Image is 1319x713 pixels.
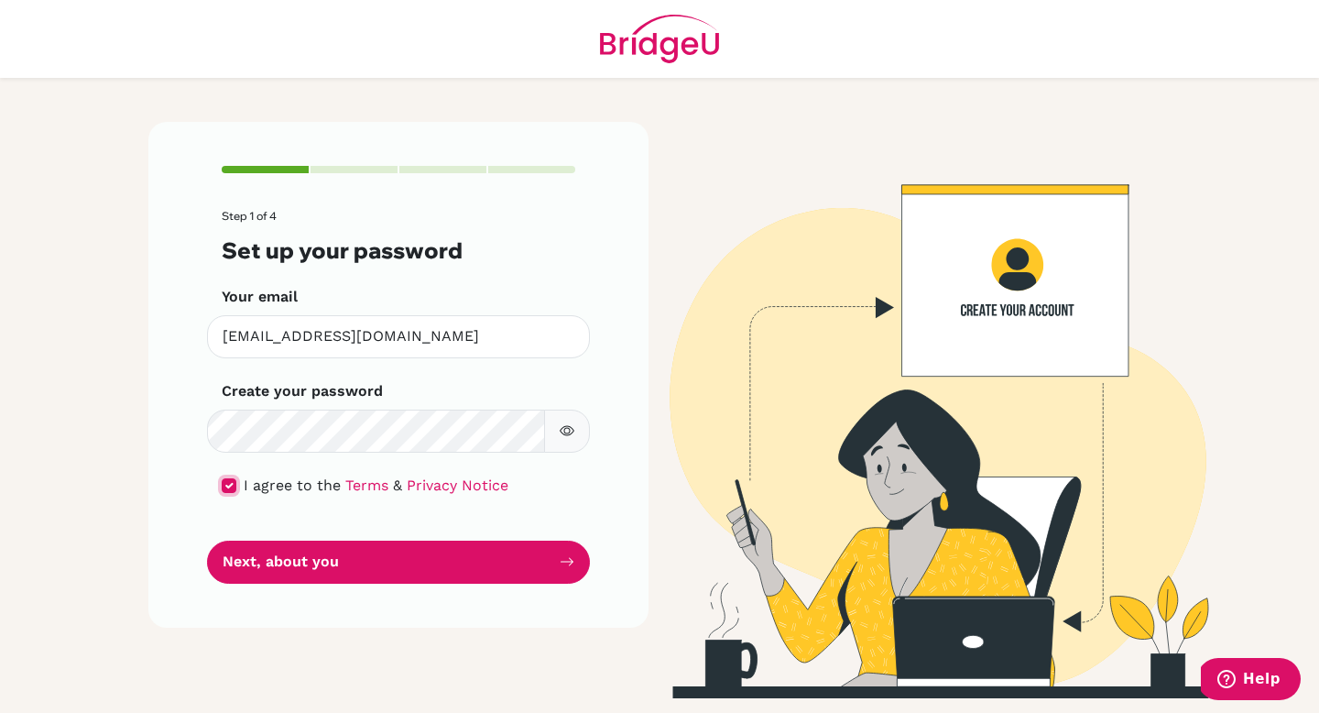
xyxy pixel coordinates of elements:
h3: Set up your password [222,237,575,264]
span: I agree to the [244,477,341,494]
button: Next, about you [207,541,590,584]
a: Terms [345,477,388,494]
label: Your email [222,286,298,308]
span: Step 1 of 4 [222,209,277,223]
span: & [393,477,402,494]
iframe: Opens a widget where you can find more information [1201,658,1301,704]
label: Create your password [222,380,383,402]
a: Privacy Notice [407,477,508,494]
input: Insert your email* [207,315,590,358]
